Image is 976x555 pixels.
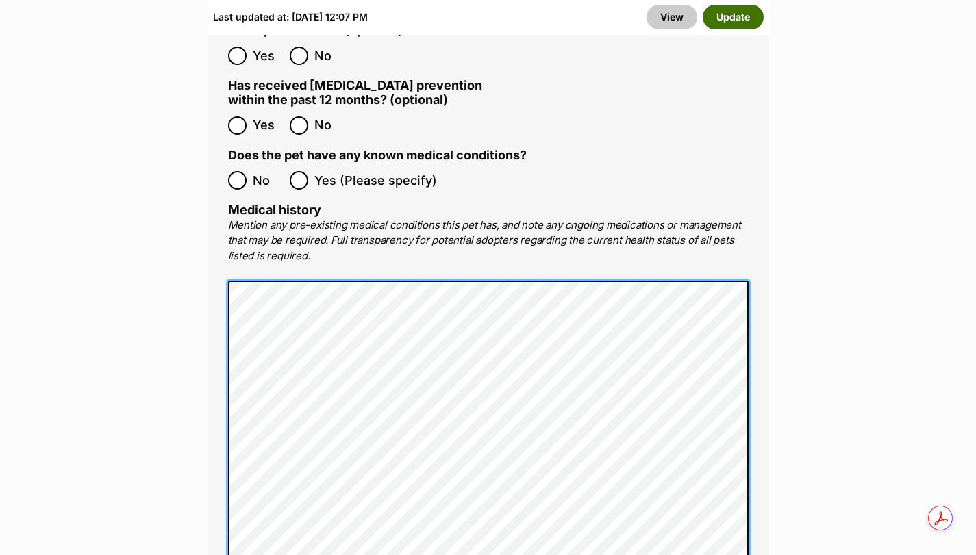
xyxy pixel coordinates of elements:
span: Yes [253,116,283,135]
button: Update [703,5,764,29]
span: Yes (Please specify) [314,171,437,190]
p: Mention any pre-existing medical conditions this pet has, and note any ongoing medications or man... [228,218,749,264]
label: Does the pet have any known medical conditions? [228,149,527,163]
span: No [314,116,345,135]
label: Has received [MEDICAL_DATA] prevention within the past 12 months? (optional) [228,79,488,107]
div: Last updated at: [DATE] 12:07 PM [213,5,368,29]
a: View [647,5,697,29]
label: Medical history [228,203,321,217]
span: Yes [253,47,283,65]
span: No [314,47,345,65]
span: No [253,171,283,190]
